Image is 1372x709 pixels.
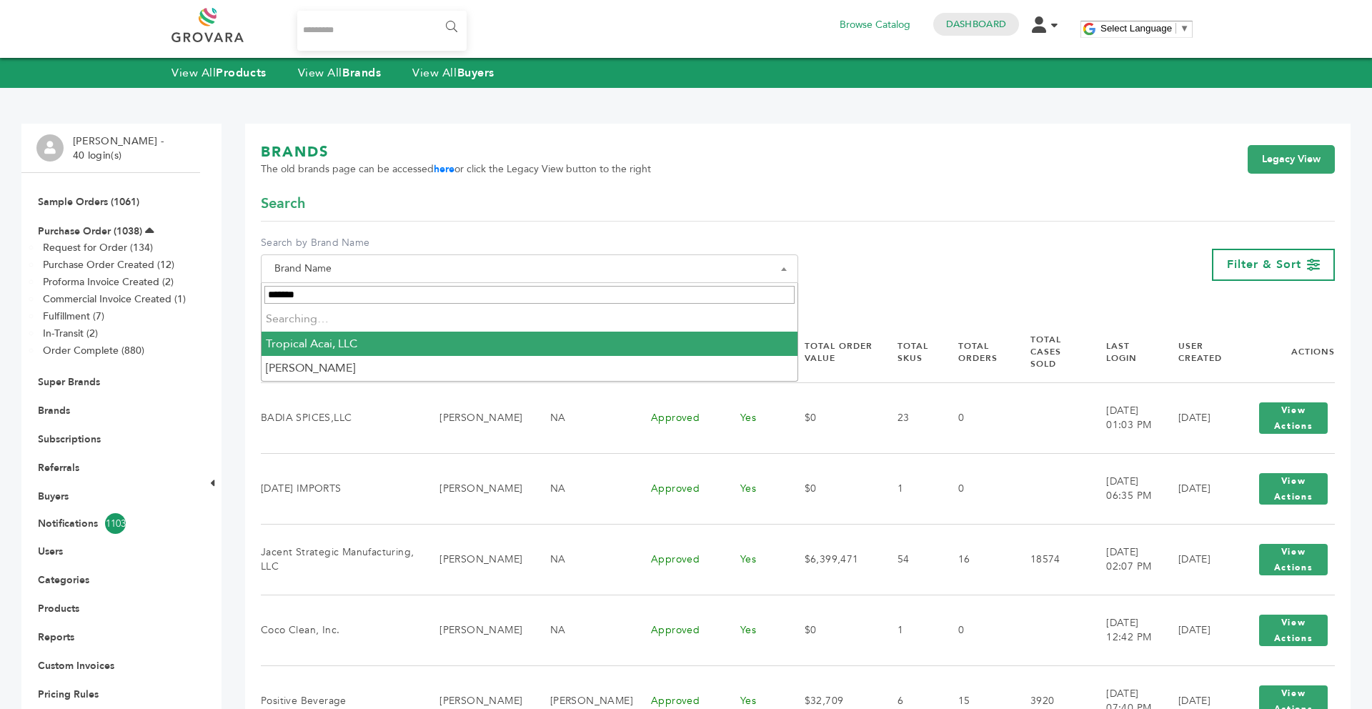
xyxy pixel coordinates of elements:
td: NA [532,595,633,665]
td: Yes [722,595,787,665]
a: Purchase Order Created (12) [43,258,174,272]
a: Legacy View [1248,145,1335,174]
li: Tropical Acai, LLC [262,332,797,356]
td: Approved [633,453,722,524]
a: Dashboard [946,18,1006,31]
td: [DATE] 02:07 PM [1088,524,1160,595]
th: Total Order Value [787,322,880,382]
td: [DATE] 12:42 PM [1088,595,1160,665]
th: User Created [1160,322,1234,382]
a: Subscriptions [38,432,101,446]
td: [DATE] [1160,524,1234,595]
td: BADIA SPICES,LLC [261,382,422,453]
a: Commercial Invoice Created (1) [43,292,186,306]
span: Filter & Sort [1227,257,1301,272]
td: [PERSON_NAME] [422,382,532,453]
img: profile.png [36,134,64,162]
span: ​ [1175,23,1176,34]
td: Approved [633,595,722,665]
td: 1 [880,595,940,665]
a: View AllBrands [298,65,382,81]
td: [DATE] [1160,453,1234,524]
td: [PERSON_NAME] [422,524,532,595]
td: $6,399,471 [787,524,880,595]
td: 0 [940,595,1013,665]
td: NA [532,524,633,595]
a: View AllProducts [171,65,267,81]
td: [DATE] [1160,595,1234,665]
td: Approved [633,382,722,453]
li: [PERSON_NAME] [262,356,797,380]
a: View AllBuyers [412,65,494,81]
span: Brand Name [261,254,798,283]
th: Total SKUs [880,322,940,382]
button: View Actions [1259,473,1328,505]
td: NA [532,453,633,524]
a: Categories [38,573,89,587]
td: Jacent Strategic Manufacturing, LLC [261,524,422,595]
td: [PERSON_NAME] [422,453,532,524]
a: Fulfillment (7) [43,309,104,323]
a: Products [38,602,79,615]
span: Search [261,194,305,214]
strong: Buyers [457,65,494,81]
button: View Actions [1259,402,1328,434]
td: 23 [880,382,940,453]
input: Search... [297,11,467,51]
a: Referrals [38,461,79,475]
td: [DATE] 06:35 PM [1088,453,1160,524]
a: Browse Catalog [840,17,910,33]
span: 1103 [105,513,126,534]
td: [DATE] IMPORTS [261,453,422,524]
td: [PERSON_NAME] [422,595,532,665]
span: ▼ [1180,23,1189,34]
button: View Actions [1259,615,1328,646]
a: Reports [38,630,74,644]
a: Pricing Rules [38,688,99,701]
td: $0 [787,453,880,524]
td: NA [532,382,633,453]
td: Approved [633,524,722,595]
a: Buyers [38,490,69,503]
span: Select Language [1100,23,1172,34]
td: Yes [722,524,787,595]
span: Brand Name [269,259,790,279]
th: Total Cases Sold [1013,322,1089,382]
td: $0 [787,382,880,453]
button: View Actions [1259,544,1328,575]
a: Proforma Invoice Created (2) [43,275,174,289]
td: 1 [880,453,940,524]
th: Total Orders [940,322,1013,382]
a: Custom Invoices [38,659,114,673]
a: Purchase Order (1038) [38,224,142,238]
a: Select Language​ [1100,23,1189,34]
a: Order Complete (880) [43,344,144,357]
a: Brands [38,404,70,417]
strong: Brands [342,65,381,81]
strong: Products [216,65,266,81]
a: Request for Order (134) [43,241,153,254]
td: [DATE] 01:03 PM [1088,382,1160,453]
input: Search [264,286,795,304]
td: 54 [880,524,940,595]
a: Super Brands [38,375,100,389]
td: $0 [787,595,880,665]
td: 16 [940,524,1013,595]
li: Searching… [262,307,797,331]
a: In-Transit (2) [43,327,98,340]
li: [PERSON_NAME] - 40 login(s) [73,134,167,162]
td: [DATE] [1160,382,1234,453]
a: Notifications1103 [38,513,184,534]
a: here [434,162,454,176]
label: Search by Brand Name [261,236,798,250]
h1: BRANDS [261,142,651,162]
td: 0 [940,382,1013,453]
a: Sample Orders (1061) [38,195,139,209]
td: Coco Clean, Inc. [261,595,422,665]
a: Users [38,545,63,558]
td: 18574 [1013,524,1089,595]
td: Yes [722,453,787,524]
td: 0 [940,453,1013,524]
th: Last Login [1088,322,1160,382]
th: Actions [1234,322,1335,382]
